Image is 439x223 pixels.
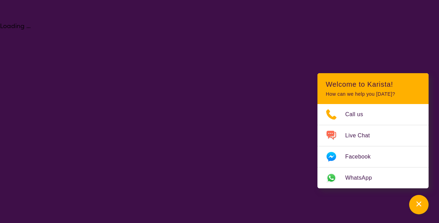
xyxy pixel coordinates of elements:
p: How can we help you [DATE]? [326,91,420,97]
div: Channel Menu [317,73,429,188]
span: Call us [345,109,372,120]
a: Web link opens in a new tab. [317,168,429,188]
span: WhatsApp [345,173,380,183]
button: Channel Menu [409,195,429,214]
h2: Welcome to Karista! [326,80,420,88]
ul: Choose channel [317,104,429,188]
span: Live Chat [345,130,378,141]
span: Facebook [345,152,379,162]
